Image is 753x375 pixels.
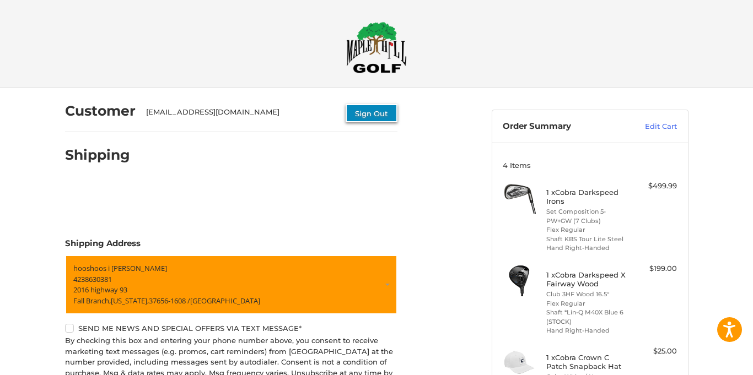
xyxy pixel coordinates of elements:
li: Hand Right-Handed [546,243,631,253]
a: Edit Cart [621,121,677,132]
li: Club 3HF Wood 16.5° [546,290,631,299]
span: Fall Branch, [73,295,111,305]
h4: 1 x Cobra Darkspeed Irons [546,188,631,206]
div: $199.00 [633,263,677,274]
li: Flex Regular [546,225,631,235]
h4: 1 x Cobra Crown C Patch Snapback Hat [546,353,631,371]
h3: Order Summary [503,121,621,132]
div: $499.99 [633,181,677,192]
legend: Shipping Address [65,237,141,255]
span: 4238630381 [73,274,112,284]
h4: 1 x Cobra Darkspeed X Fairway Wood [546,270,631,289]
div: $25.00 [633,346,677,357]
li: Set Composition 5-PW+GW (7 Clubs) [546,207,631,225]
label: Send me news and special offers via text message* [65,324,397,333]
span: 37656-1608 / [149,295,190,305]
span: hoos [73,263,90,273]
span: 2016 highway 93 [73,285,127,295]
h3: 4 Items [503,161,677,170]
li: Hand Right-Handed [546,326,631,335]
a: Enter or select a different address [65,255,397,314]
h2: Customer [65,102,136,119]
img: Maple Hill Golf [346,21,407,73]
li: Shaft KBS Tour Lite Steel [546,235,631,244]
span: [US_STATE], [111,295,149,305]
li: Flex Regular [546,299,631,308]
span: [GEOGRAPHIC_DATA] [190,295,260,305]
button: Sign Out [346,104,397,122]
span: hoos i [PERSON_NAME] [90,263,167,273]
div: [EMAIL_ADDRESS][DOMAIN_NAME] [146,107,335,122]
li: Shaft *Lin-Q M40X Blue 6 (STOCK) [546,308,631,326]
h2: Shipping [65,146,130,164]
